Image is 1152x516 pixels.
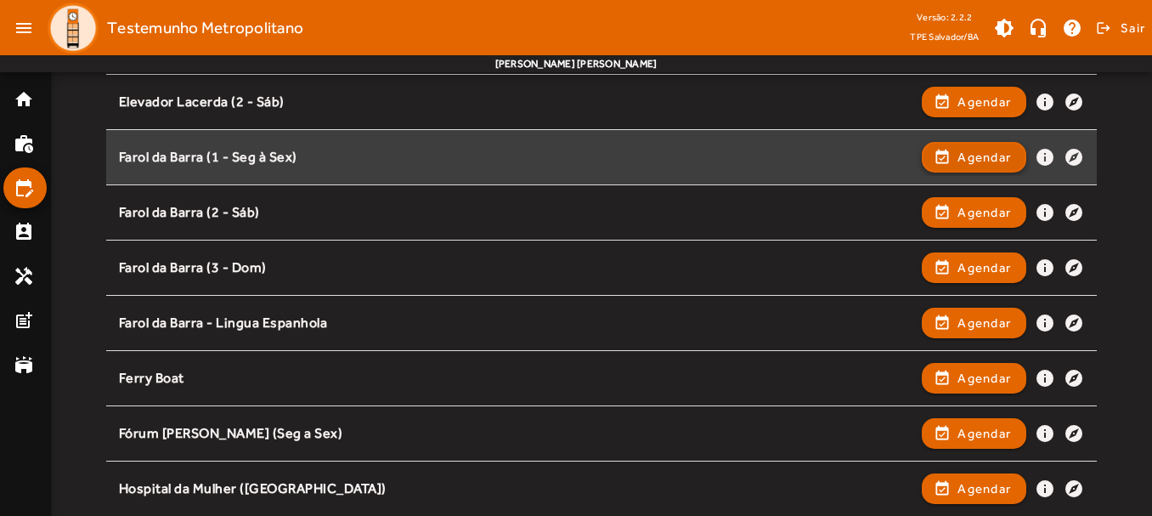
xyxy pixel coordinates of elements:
mat-icon: info [1035,147,1055,167]
mat-icon: perm_contact_calendar [14,222,34,242]
span: Agendar [957,313,1011,333]
button: Agendar [922,197,1026,228]
button: Agendar [922,252,1026,283]
mat-icon: info [1035,92,1055,112]
button: Agendar [922,418,1026,449]
mat-icon: home [14,89,34,110]
mat-icon: handyman [14,266,34,286]
mat-icon: info [1035,368,1055,388]
mat-icon: info [1035,258,1055,278]
button: Agendar [922,473,1026,504]
mat-icon: info [1035,479,1055,499]
div: Elevador Lacerda (2 - Sáb) [119,94,914,111]
div: Farol da Barra (3 - Dom) [119,259,914,277]
span: Agendar [957,147,1011,167]
mat-icon: edit_calendar [14,178,34,198]
mat-icon: explore [1064,479,1084,499]
button: Agendar [922,142,1026,173]
mat-icon: menu [7,11,41,45]
mat-icon: stadium [14,354,34,375]
mat-icon: info [1035,423,1055,444]
div: Versão: 2.2.2 [910,7,979,28]
mat-icon: explore [1064,92,1084,112]
button: Agendar [922,308,1026,338]
mat-icon: explore [1064,313,1084,333]
button: Agendar [922,87,1026,117]
button: Agendar [922,363,1026,394]
div: Ferry Boat [119,370,914,388]
mat-icon: explore [1064,368,1084,388]
div: Fórum [PERSON_NAME] (Seg a Sex) [119,425,914,443]
span: Agendar [957,368,1011,388]
img: Logo TPE [48,3,99,54]
span: TPE Salvador/BA [910,28,979,45]
mat-icon: explore [1064,147,1084,167]
mat-icon: info [1035,202,1055,223]
button: Sair [1093,15,1145,41]
span: Agendar [957,202,1011,223]
div: Farol da Barra - Lingua Espanhola [119,315,914,332]
mat-icon: info [1035,313,1055,333]
mat-icon: post_add [14,310,34,331]
span: Agendar [957,92,1011,112]
mat-icon: explore [1064,258,1084,278]
span: Agendar [957,423,1011,444]
div: Farol da Barra (2 - Sáb) [119,204,914,222]
mat-icon: explore [1064,202,1084,223]
div: Hospital da Mulher ([GEOGRAPHIC_DATA]) [119,480,914,498]
div: Farol da Barra (1 - Seg à Sex) [119,149,914,167]
mat-icon: work_history [14,133,34,154]
span: Sair [1121,14,1145,42]
mat-icon: explore [1064,423,1084,444]
span: Agendar [957,479,1011,499]
span: Agendar [957,258,1011,278]
a: Testemunho Metropolitano [41,3,303,54]
span: Testemunho Metropolitano [107,14,303,42]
